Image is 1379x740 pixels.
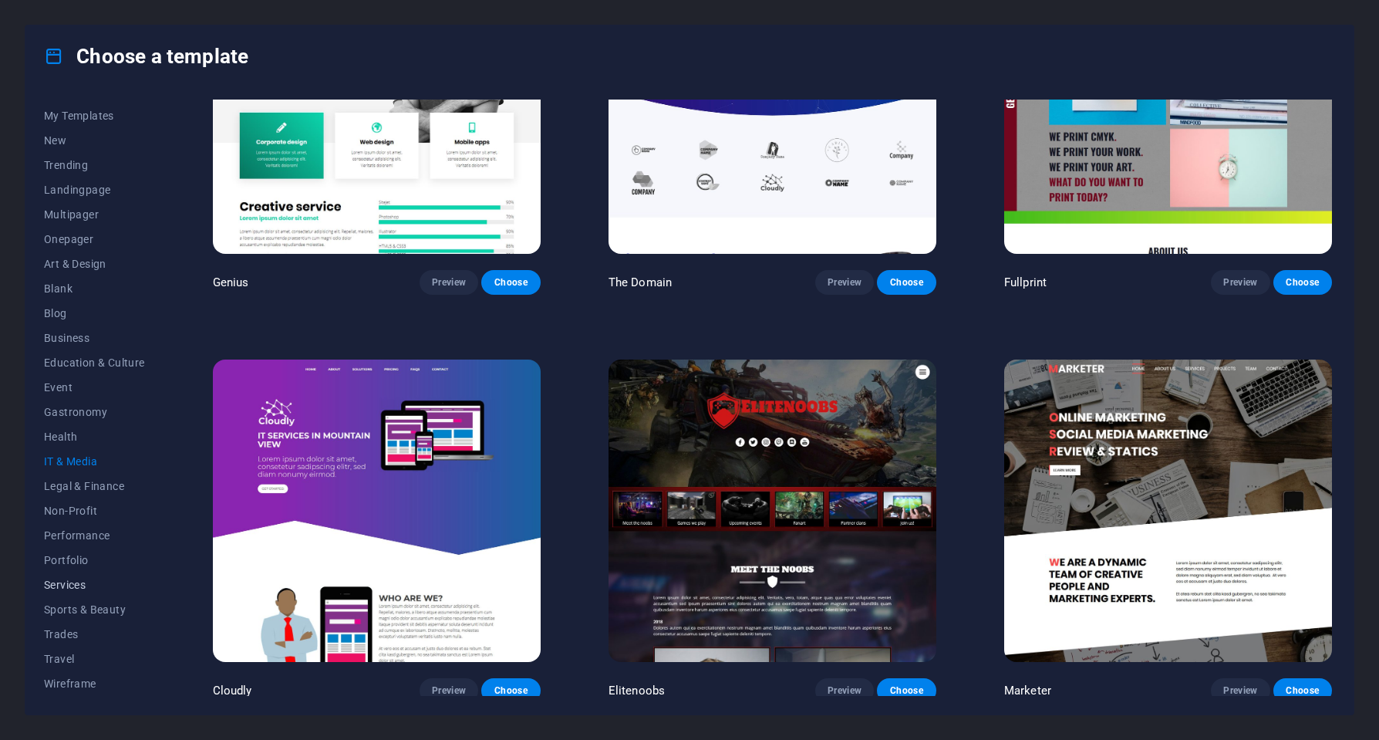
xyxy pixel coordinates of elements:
button: Choose [1273,678,1332,703]
span: IT & Media [44,455,145,468]
span: Landingpage [44,184,145,196]
span: Services [44,579,145,591]
span: Performance [44,529,145,542]
span: Event [44,381,145,394]
p: Marketer [1004,683,1051,698]
span: Preview [828,276,861,289]
button: Wireframe [44,671,145,696]
p: Fullprint [1004,275,1047,290]
button: Blank [44,276,145,301]
p: Genius [213,275,249,290]
button: Choose [481,678,540,703]
span: Travel [44,653,145,665]
button: Preview [1211,270,1269,295]
p: Elitenoobs [609,683,665,698]
span: Sports & Beauty [44,603,145,616]
p: Cloudly [213,683,252,698]
span: Art & Design [44,258,145,270]
span: Legal & Finance [44,480,145,492]
button: New [44,128,145,153]
button: Landingpage [44,177,145,202]
button: Preview [815,270,874,295]
button: Trades [44,622,145,647]
span: My Templates [44,110,145,122]
button: Services [44,573,145,597]
span: Non-Profit [44,505,145,517]
button: Art & Design [44,252,145,276]
button: Portfolio [44,548,145,573]
span: Portfolio [44,554,145,566]
span: Choose [494,684,528,697]
span: Wireframe [44,677,145,690]
span: Preview [1223,276,1257,289]
button: Blog [44,301,145,326]
button: Performance [44,523,145,548]
button: Preview [420,270,478,295]
span: Preview [432,684,466,697]
span: Health [44,431,145,443]
button: Education & Culture [44,350,145,375]
button: Event [44,375,145,400]
img: Cloudly [213,360,541,662]
span: Choose [1286,684,1320,697]
button: Preview [1211,678,1269,703]
span: Choose [494,276,528,289]
button: IT & Media [44,449,145,474]
button: Sports & Beauty [44,597,145,622]
button: Business [44,326,145,350]
span: Preview [432,276,466,289]
span: Choose [889,276,923,289]
button: Travel [44,647,145,671]
button: Gastronomy [44,400,145,424]
button: Choose [1273,270,1332,295]
span: Preview [828,684,861,697]
button: Choose [877,270,936,295]
button: Health [44,424,145,449]
span: Gastronomy [44,406,145,418]
button: Preview [420,678,478,703]
button: Trending [44,153,145,177]
span: Education & Culture [44,356,145,369]
span: Onepager [44,233,145,245]
button: Preview [815,678,874,703]
button: Choose [481,270,540,295]
button: Multipager [44,202,145,227]
span: Trades [44,628,145,640]
span: Blank [44,282,145,295]
img: Elitenoobs [609,360,936,662]
button: My Templates [44,103,145,128]
button: Onepager [44,227,145,252]
span: Preview [1223,684,1257,697]
button: Choose [877,678,936,703]
span: Choose [889,684,923,697]
span: Multipager [44,208,145,221]
h4: Choose a template [44,44,248,69]
span: Business [44,332,145,344]
button: Non-Profit [44,498,145,523]
span: Trending [44,159,145,171]
span: Choose [1286,276,1320,289]
button: Legal & Finance [44,474,145,498]
p: The Domain [609,275,672,290]
img: Marketer [1004,360,1332,662]
span: New [44,134,145,147]
span: Blog [44,307,145,319]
